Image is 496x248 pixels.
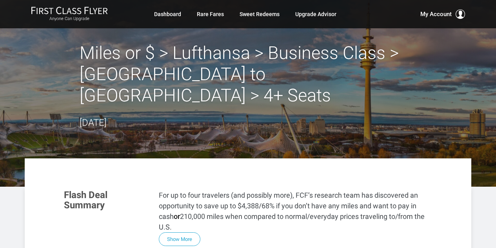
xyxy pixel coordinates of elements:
a: First Class FlyerAnyone Can Upgrade [31,6,108,22]
span: My Account [420,9,452,19]
img: First Class Flyer [31,6,108,15]
a: Rare Fares [197,7,224,21]
small: Anyone Can Upgrade [31,16,108,22]
button: My Account [420,9,465,19]
button: Show More [159,232,200,246]
a: Upgrade Advisor [295,7,336,21]
h2: Miles or $ > Lufthansa > Business Class > ‎[GEOGRAPHIC_DATA] to [GEOGRAPHIC_DATA] > 4+ Seats [80,42,417,106]
h3: Flash Deal Summary [64,190,147,211]
time: [DATE] [80,117,107,128]
strong: or [174,212,180,220]
iframe: Opens a widget where you can find more information [432,224,488,244]
a: Dashboard [154,7,181,21]
p: For up to four travelers (and possibly more), FCF’s research team has discovered an opportunity t... [159,190,432,232]
a: Sweet Redeems [240,7,280,21]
